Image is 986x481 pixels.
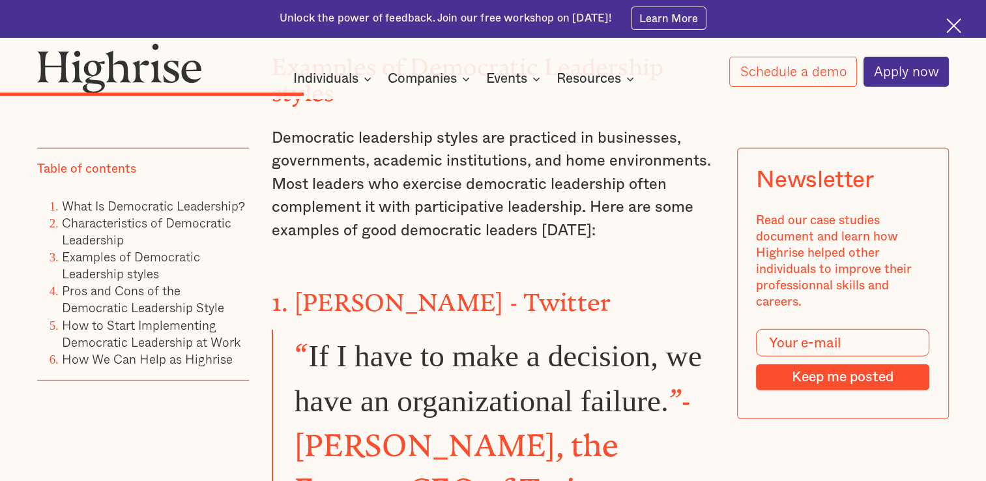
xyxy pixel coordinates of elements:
input: Your e-mail [757,329,930,357]
a: How to Start Implementing Democratic Leadership at Work [62,315,240,351]
a: Schedule a demo [729,57,857,87]
a: Learn More [631,7,707,30]
a: Apply now [863,57,950,87]
img: Highrise logo [37,43,202,93]
img: Cross icon [946,18,961,33]
p: Democratic leadership styles are practiced in businesses, governments, academic institutions, and... [272,127,715,242]
div: Resources [557,71,638,87]
div: Newsletter [757,167,874,194]
div: Companies [388,71,474,87]
div: Events [486,71,544,87]
a: What Is Democratic Leadership? [62,196,246,215]
div: Events [486,71,527,87]
strong: 1. [PERSON_NAME] - Twitter [272,288,611,304]
div: Resources [557,71,621,87]
div: Individuals [293,71,358,87]
div: Companies [388,71,457,87]
input: Keep me posted [757,364,930,390]
a: Examples of Democratic Leadership styles [62,247,200,283]
div: Read our case studies document and learn how Highrise helped other individuals to improve their p... [757,212,930,311]
div: Unlock the power of feedback. Join our free workshop on [DATE]! [280,11,612,26]
a: How We Can Help as Highrise [62,349,233,368]
a: Pros and Cons of the Democratic Leadership Style [62,281,224,317]
form: Modal Form [757,329,930,390]
div: Table of contents [37,161,136,177]
strong: “ [295,338,308,358]
a: Characteristics of Democratic Leadership [62,213,231,249]
div: Individuals [293,71,375,87]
